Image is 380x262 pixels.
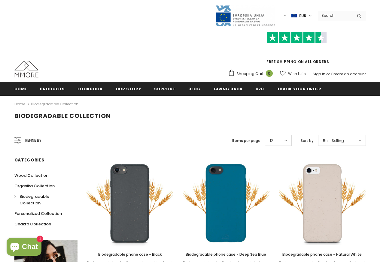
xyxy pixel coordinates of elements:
a: Blog [188,82,201,95]
span: Blog [188,86,201,92]
span: Personalized Collection [14,211,62,216]
a: Wish Lists [280,68,306,79]
span: Biodegradable Collection [20,194,49,206]
span: EUR [299,13,306,19]
a: Create an account [331,71,366,77]
span: Our Story [116,86,141,92]
span: Best Selling [323,138,344,144]
img: MMORE Cases [14,61,38,77]
span: Biodegradable Collection [14,112,111,120]
img: Trust Pilot Stars [267,32,327,44]
input: Search Site [318,11,352,20]
span: Products [40,86,65,92]
span: or [326,71,330,77]
span: Wish Lists [288,71,306,77]
span: B2B [256,86,264,92]
a: Wood Collection [14,170,48,181]
span: Biodegradable phone case - Black [98,252,162,257]
span: Biodegradable phone case - Deep Sea Blue [186,252,266,257]
a: Lookbook [78,82,102,95]
a: Giving back [214,82,243,95]
span: Organika Collection [14,183,55,189]
a: Sign In [313,71,325,77]
a: Biodegradable Collection [14,191,71,208]
a: Shopping Cart 0 [228,69,276,78]
a: Javni Razpis [215,13,275,18]
span: Track your order [277,86,321,92]
span: Home [14,86,27,92]
span: 0 [266,70,273,77]
span: Chakra Collection [14,221,51,227]
a: Organika Collection [14,181,55,191]
a: Biodegradable phone case - Black [87,251,174,258]
iframe: Customer reviews powered by Trustpilot [228,43,366,59]
span: Wood Collection [14,173,48,178]
a: Products [40,82,65,95]
span: 12 [270,138,273,144]
span: FREE SHIPPING ON ALL ORDERS [228,35,366,64]
a: Chakra Collection [14,219,51,229]
span: Refine by [25,137,41,144]
label: Items per page [232,138,260,144]
a: Home [14,82,27,95]
a: Track your order [277,82,321,95]
a: Biodegradable phone case - Natural White [279,251,366,258]
a: B2B [256,82,264,95]
span: Giving back [214,86,243,92]
inbox-online-store-chat: Shopify online store chat [5,238,43,257]
span: Shopping Cart [236,71,263,77]
span: Categories [14,157,44,163]
a: Biodegradable Collection [31,101,78,107]
img: Javni Razpis [215,5,275,27]
a: support [154,82,175,95]
span: Biodegradable phone case - Natural White [282,252,362,257]
span: Lookbook [78,86,102,92]
a: Our Story [116,82,141,95]
label: Sort by [301,138,314,144]
a: Home [14,101,25,108]
a: Biodegradable phone case - Deep Sea Blue [183,251,270,258]
a: Personalized Collection [14,208,62,219]
span: support [154,86,175,92]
